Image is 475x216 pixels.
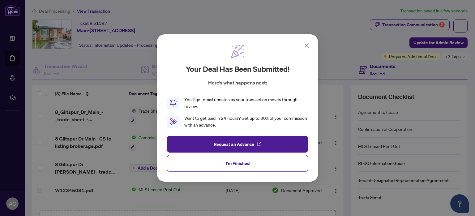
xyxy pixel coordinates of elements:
div: Want to get paid in 24 hours? Get up to 80% of your commission with an advance. [184,115,308,128]
h2: Your deal has been submitted! [186,64,289,74]
button: Request an Advance [167,136,308,153]
span: Request an Advance [214,139,254,149]
span: I'm Finished [226,158,250,168]
p: Here’s what happens next: [208,79,267,86]
button: I'm Finished [167,155,308,172]
div: You’ll get email updates as your transaction moves through review. [184,96,308,110]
